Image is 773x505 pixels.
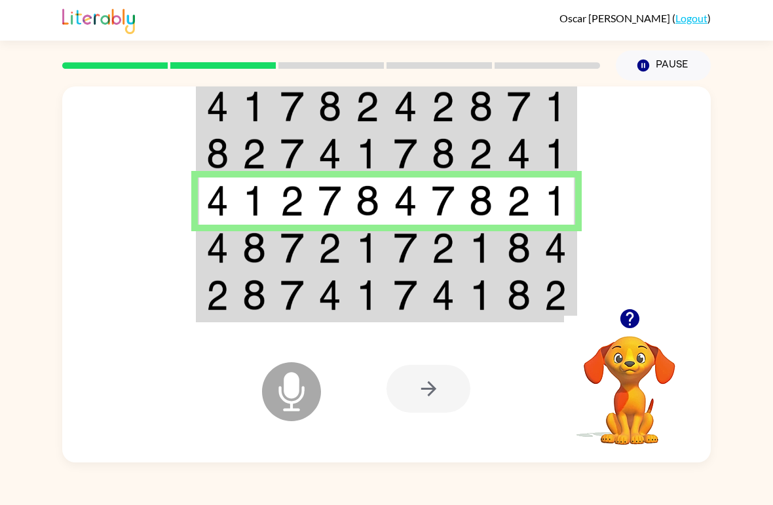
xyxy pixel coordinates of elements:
img: 2 [318,233,342,263]
img: 2 [280,185,304,216]
img: 4 [206,185,229,216]
span: Oscar [PERSON_NAME] [559,12,672,24]
img: 1 [544,91,567,122]
img: 2 [432,91,455,122]
img: 1 [469,280,493,310]
img: 7 [394,233,417,263]
img: 8 [469,91,493,122]
img: 2 [544,280,567,310]
img: 1 [242,185,266,216]
img: 8 [507,233,531,263]
img: 1 [356,138,379,169]
img: 8 [242,233,266,263]
img: 1 [544,185,567,216]
img: 1 [469,233,493,263]
img: 4 [544,233,567,263]
img: 7 [507,91,531,122]
img: 8 [242,280,266,310]
img: 7 [280,233,304,263]
img: 2 [432,233,455,263]
img: 4 [318,280,342,310]
img: 8 [356,185,379,216]
img: 4 [432,280,455,310]
img: 1 [242,91,266,122]
img: 7 [318,185,342,216]
img: 1 [544,138,567,169]
img: 1 [356,233,379,263]
img: 1 [356,280,379,310]
a: Logout [675,12,707,24]
img: 4 [507,138,531,169]
img: 4 [206,91,229,122]
img: 2 [242,138,266,169]
img: 8 [507,280,531,310]
img: Literably [62,5,135,34]
img: 8 [469,185,493,216]
img: 4 [318,138,342,169]
img: 2 [507,185,531,216]
img: 4 [206,233,229,263]
video: Your browser must support playing .mp4 files to use Literably. Please try using another browser. [564,316,695,447]
div: ( ) [559,12,711,24]
img: 7 [394,138,417,169]
img: 7 [394,280,417,310]
img: 2 [206,280,229,310]
img: 8 [206,138,229,169]
img: 8 [432,138,455,169]
img: 7 [280,280,304,310]
img: 2 [356,91,379,122]
img: 7 [432,185,455,216]
img: 7 [280,91,304,122]
img: 2 [469,138,493,169]
img: 4 [394,91,417,122]
img: 7 [280,138,304,169]
img: 8 [318,91,342,122]
img: 4 [394,185,417,216]
button: Pause [616,50,711,81]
